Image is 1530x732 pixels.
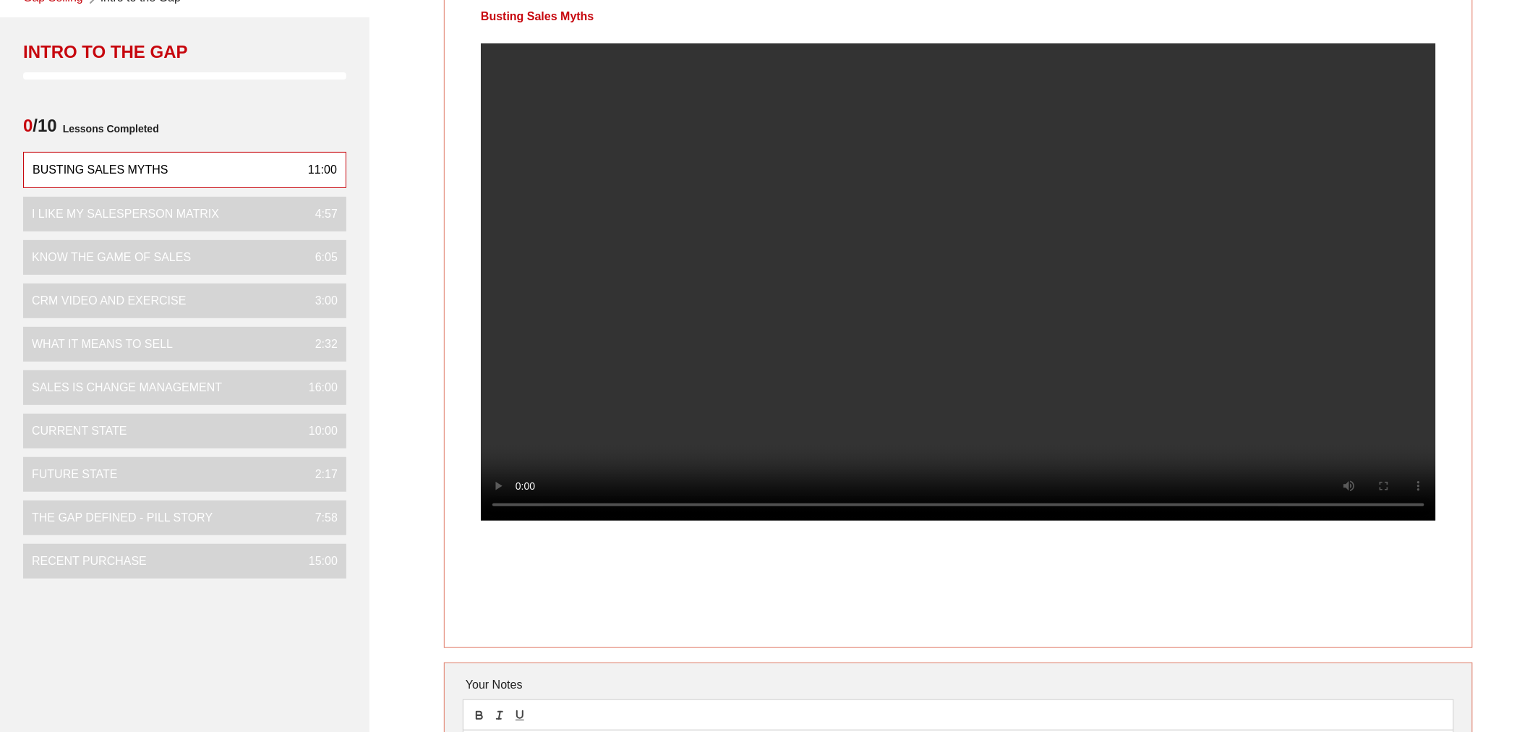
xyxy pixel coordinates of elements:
[32,379,222,396] div: Sales is Change Management
[304,205,338,223] div: 4:57
[297,379,338,396] div: 16:00
[32,205,219,223] div: I Like My Salesperson Matrix
[32,553,147,570] div: Recent Purchase
[304,336,338,353] div: 2:32
[32,422,127,440] div: Current State
[297,553,338,570] div: 15:00
[304,292,338,310] div: 3:00
[32,336,173,353] div: What it means to sell
[304,466,338,483] div: 2:17
[32,249,191,266] div: Know the Game of Sales
[32,292,186,310] div: CRM VIDEO and EXERCISE
[23,41,346,64] div: Intro to the Gap
[23,114,57,143] span: /10
[23,116,33,135] span: 0
[297,422,338,440] div: 10:00
[32,466,118,483] div: Future State
[463,671,1454,699] div: Your Notes
[296,161,337,179] div: 11:00
[304,249,338,266] div: 6:05
[57,114,159,143] span: Lessons Completed
[304,509,338,527] div: 7:58
[33,161,168,179] div: Busting Sales Myths
[32,509,213,527] div: The Gap Defined - Pill Story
